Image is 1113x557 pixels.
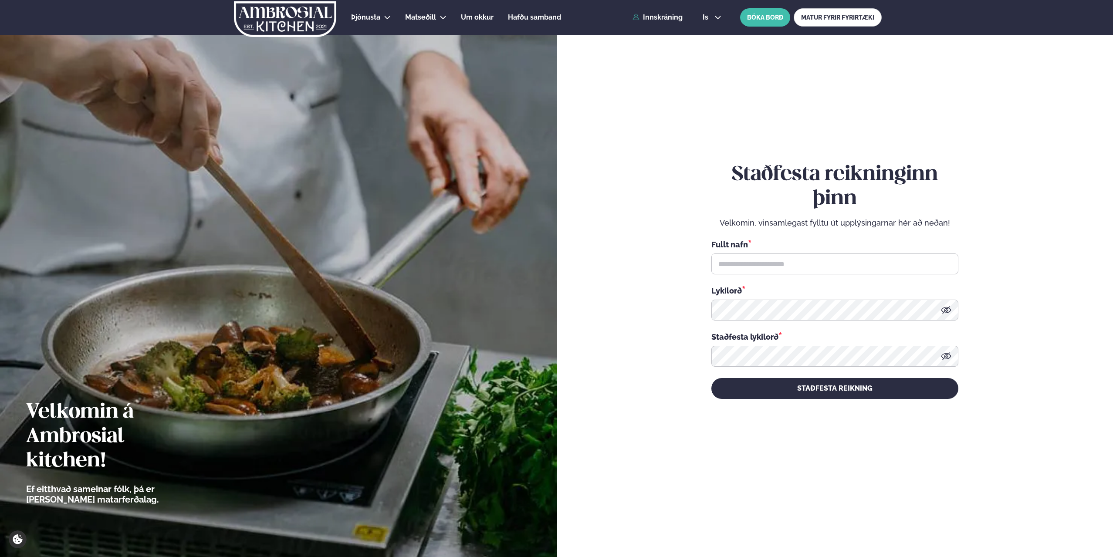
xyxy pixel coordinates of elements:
[711,162,958,211] h2: Staðfesta reikninginn þinn
[351,13,380,21] span: Þjónusta
[740,8,790,27] button: BÓKA BORÐ
[405,12,436,23] a: Matseðill
[461,13,494,21] span: Um okkur
[794,8,882,27] a: MATUR FYRIR FYRIRTÆKI
[26,400,207,473] h2: Velkomin á Ambrosial kitchen!
[696,14,728,21] button: is
[405,13,436,21] span: Matseðill
[711,378,958,399] button: STAÐFESTA REIKNING
[9,530,27,548] a: Cookie settings
[233,1,337,37] img: logo
[633,14,683,21] a: Innskráning
[711,285,958,296] div: Lykilorð
[508,12,561,23] a: Hafðu samband
[26,484,207,505] p: Ef eitthvað sameinar fólk, þá er [PERSON_NAME] matarferðalag.
[711,218,958,228] p: Velkomin, vinsamlegast fylltu út upplýsingarnar hér að neðan!
[461,12,494,23] a: Um okkur
[711,331,958,342] div: Staðfesta lykilorð
[711,239,958,250] div: Fullt nafn
[351,12,380,23] a: Þjónusta
[703,14,711,21] span: is
[508,13,561,21] span: Hafðu samband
